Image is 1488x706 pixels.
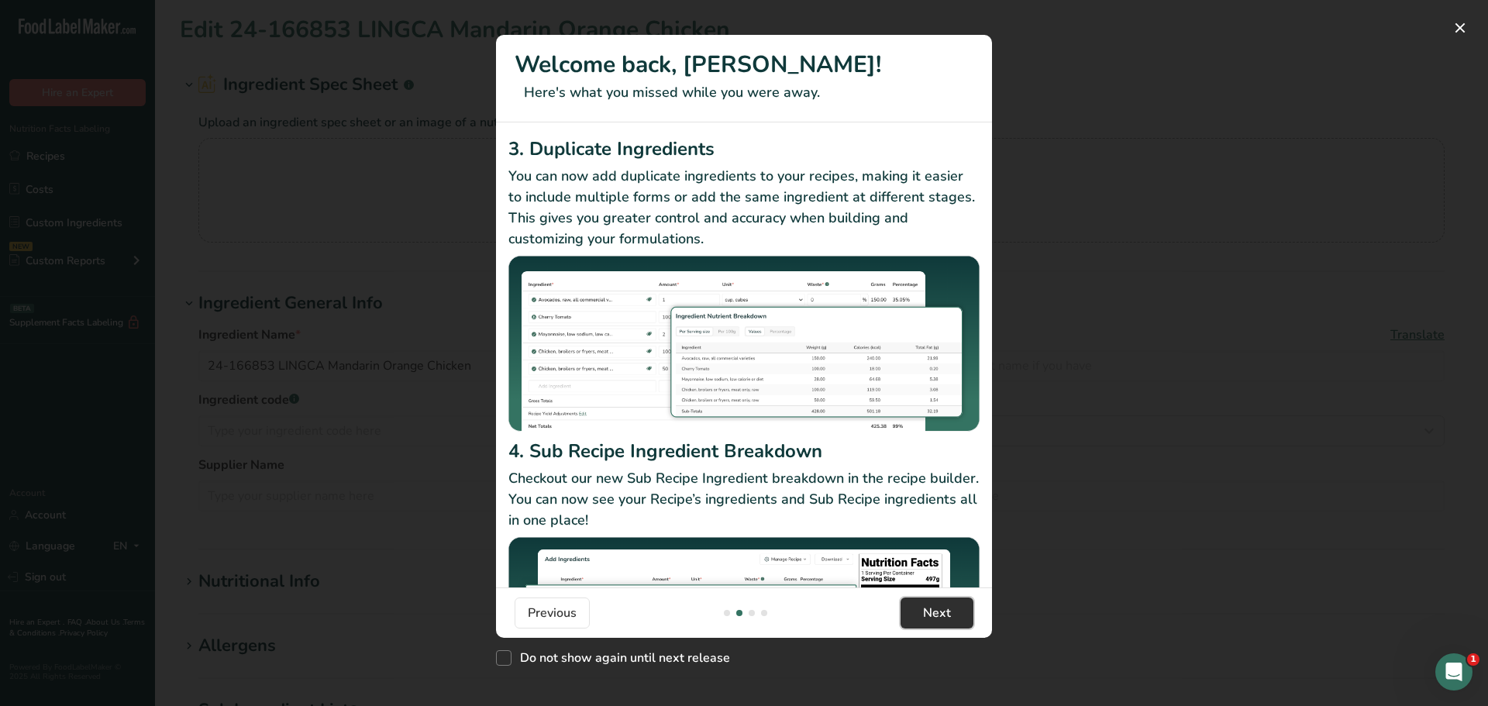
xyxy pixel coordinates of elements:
[511,650,730,666] span: Do not show again until next release
[508,437,980,465] h2: 4. Sub Recipe Ingredient Breakdown
[528,604,577,622] span: Previous
[901,598,973,629] button: Next
[1467,653,1479,666] span: 1
[1435,653,1472,691] iframe: Intercom live chat
[515,598,590,629] button: Previous
[508,166,980,250] p: You can now add duplicate ingredients to your recipes, making it easier to include multiple forms...
[515,47,973,82] h1: Welcome back, [PERSON_NAME]!
[923,604,951,622] span: Next
[508,256,980,432] img: Duplicate Ingredients
[515,82,973,103] p: Here's what you missed while you were away.
[508,135,980,163] h2: 3. Duplicate Ingredients
[508,468,980,531] p: Checkout our new Sub Recipe Ingredient breakdown in the recipe builder. You can now see your Reci...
